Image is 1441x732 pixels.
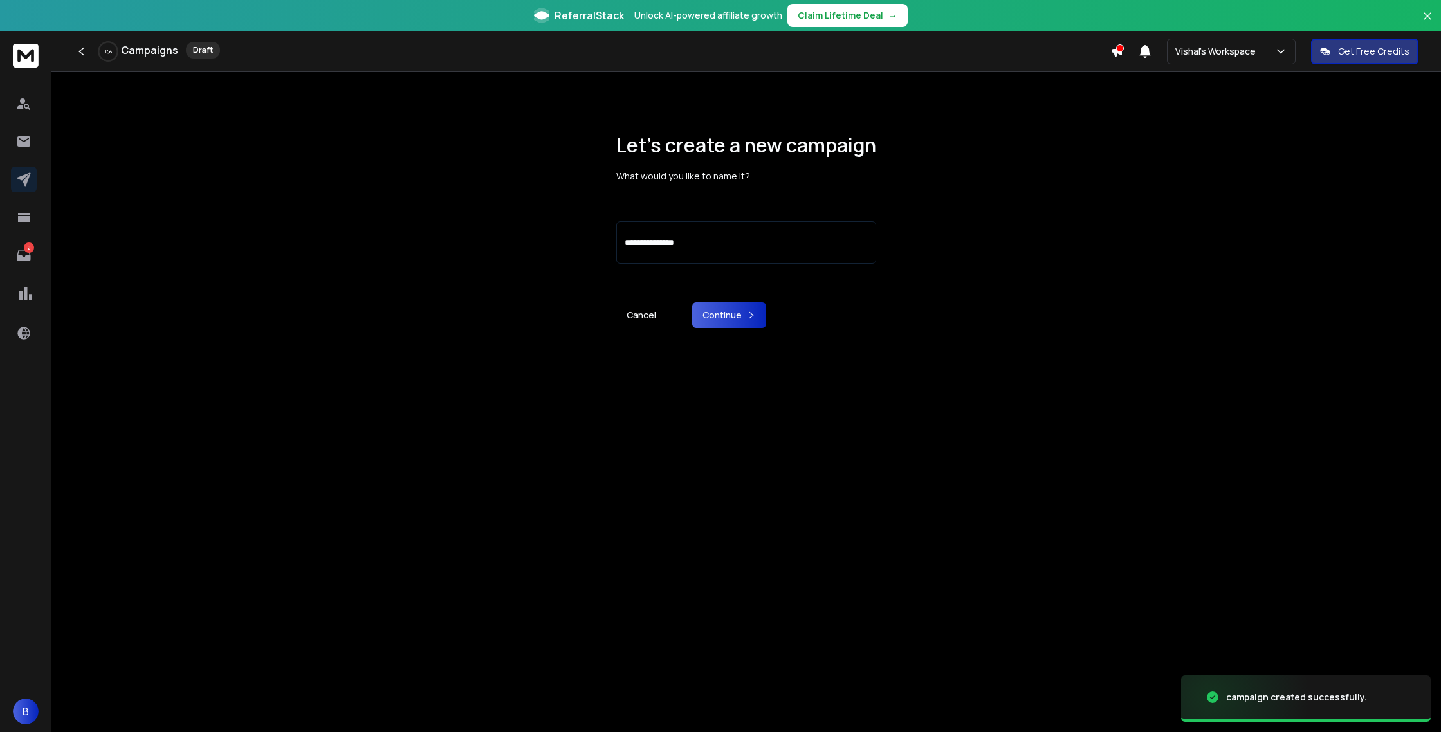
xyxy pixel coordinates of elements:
[616,170,876,183] p: What would you like to name it?
[888,9,897,22] span: →
[24,242,34,253] p: 2
[1419,8,1436,39] button: Close banner
[1338,45,1409,58] p: Get Free Credits
[616,302,666,328] a: Cancel
[11,242,37,268] a: 2
[13,699,39,724] button: B
[1311,39,1418,64] button: Get Free Credits
[1175,45,1261,58] p: Vishal's Workspace
[186,42,220,59] div: Draft
[105,48,112,55] p: 0 %
[121,42,178,58] h1: Campaigns
[1226,691,1367,704] div: campaign created successfully.
[692,302,766,328] button: Continue
[787,4,908,27] button: Claim Lifetime Deal→
[634,9,782,22] p: Unlock AI-powered affiliate growth
[555,8,624,23] span: ReferralStack
[616,134,876,157] h1: Let’s create a new campaign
